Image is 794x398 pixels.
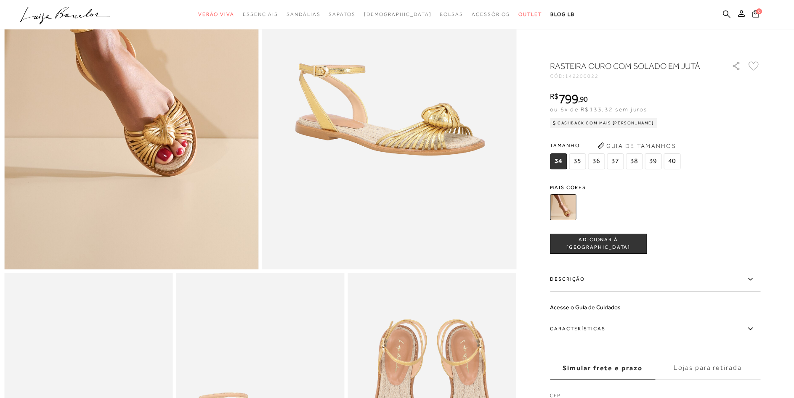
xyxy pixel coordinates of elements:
[550,236,646,251] span: ADICIONAR À [GEOGRAPHIC_DATA]
[550,194,576,220] img: RASTEIRA OURO COM SOLADO EM JUTÁ
[550,74,718,79] div: CÓD:
[329,7,355,22] a: categoryNavScreenReaderText
[472,11,510,17] span: Acessórios
[550,106,647,113] span: ou 6x de R$133,32 sem juros
[287,7,320,22] a: categoryNavScreenReaderText
[578,95,588,103] i: ,
[550,317,760,341] label: Características
[607,153,624,169] span: 37
[364,7,432,22] a: noSubCategoriesText
[364,11,432,17] span: [DEMOGRAPHIC_DATA]
[550,7,575,22] a: BLOG LB
[558,91,578,106] span: 799
[550,267,760,292] label: Descrição
[198,7,234,22] a: categoryNavScreenReaderText
[756,8,762,14] span: 0
[550,153,567,169] span: 34
[550,11,575,17] span: BLOG LB
[243,7,278,22] a: categoryNavScreenReaderText
[550,185,760,190] span: Mais cores
[550,60,708,72] h1: RASTEIRA OURO COM SOLADO EM JUTÁ
[655,357,760,380] label: Lojas para retirada
[565,73,599,79] span: 142200022
[550,234,647,254] button: ADICIONAR À [GEOGRAPHIC_DATA]
[588,153,605,169] span: 36
[472,7,510,22] a: categoryNavScreenReaderText
[550,139,682,152] span: Tamanho
[198,11,234,17] span: Verão Viva
[645,153,661,169] span: 39
[595,139,679,153] button: Guia de Tamanhos
[440,7,463,22] a: categoryNavScreenReaderText
[518,7,542,22] a: categoryNavScreenReaderText
[329,11,355,17] span: Sapatos
[550,357,655,380] label: Simular frete e prazo
[243,11,278,17] span: Essenciais
[518,11,542,17] span: Outlet
[440,11,463,17] span: Bolsas
[550,118,657,128] div: Cashback com Mais [PERSON_NAME]
[550,92,558,100] i: R$
[287,11,320,17] span: Sandálias
[580,95,588,103] span: 90
[569,153,586,169] span: 35
[550,304,621,311] a: Acesse o Guia de Cuidados
[626,153,643,169] span: 38
[664,153,680,169] span: 40
[750,9,762,21] button: 0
